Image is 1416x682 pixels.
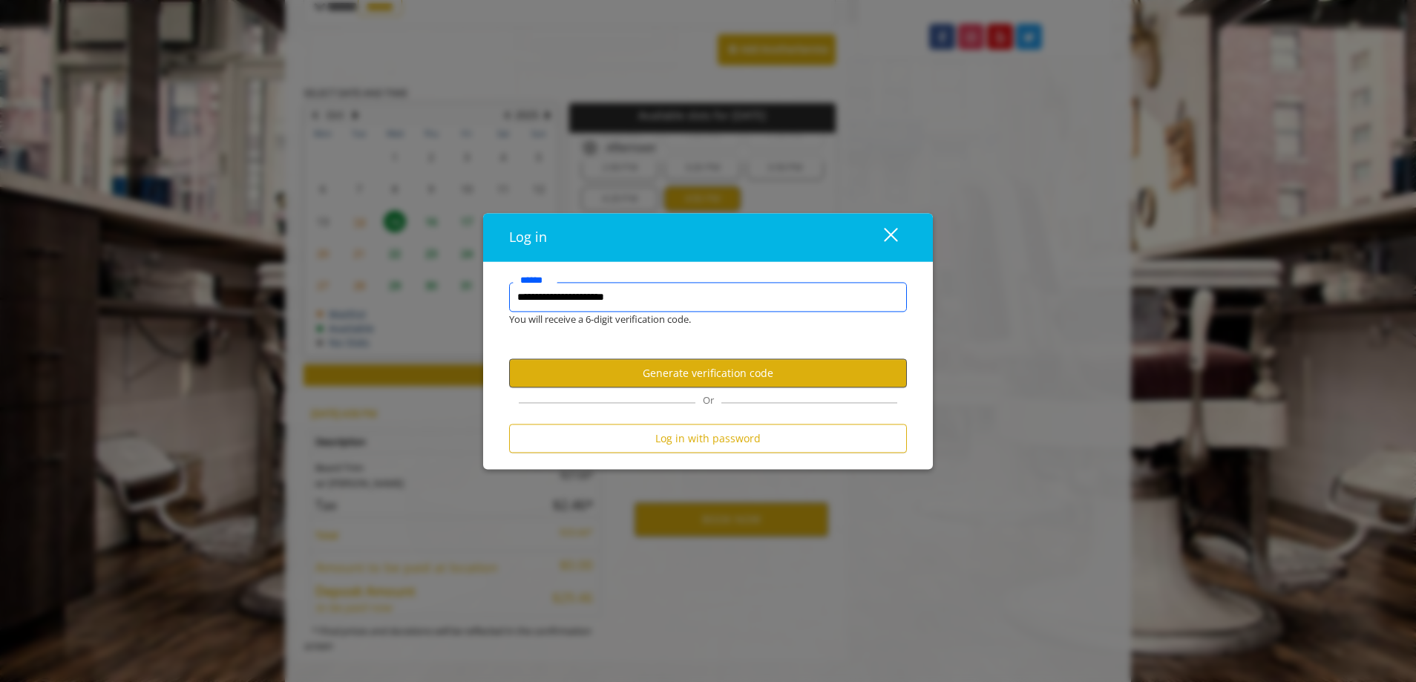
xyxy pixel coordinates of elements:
[509,424,907,453] button: Log in with password
[509,229,547,246] span: Log in
[856,223,907,253] button: close dialog
[695,394,721,407] span: Or
[867,226,897,249] div: close dialog
[498,312,896,328] div: You will receive a 6-digit verification code.
[509,359,907,388] button: Generate verification code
